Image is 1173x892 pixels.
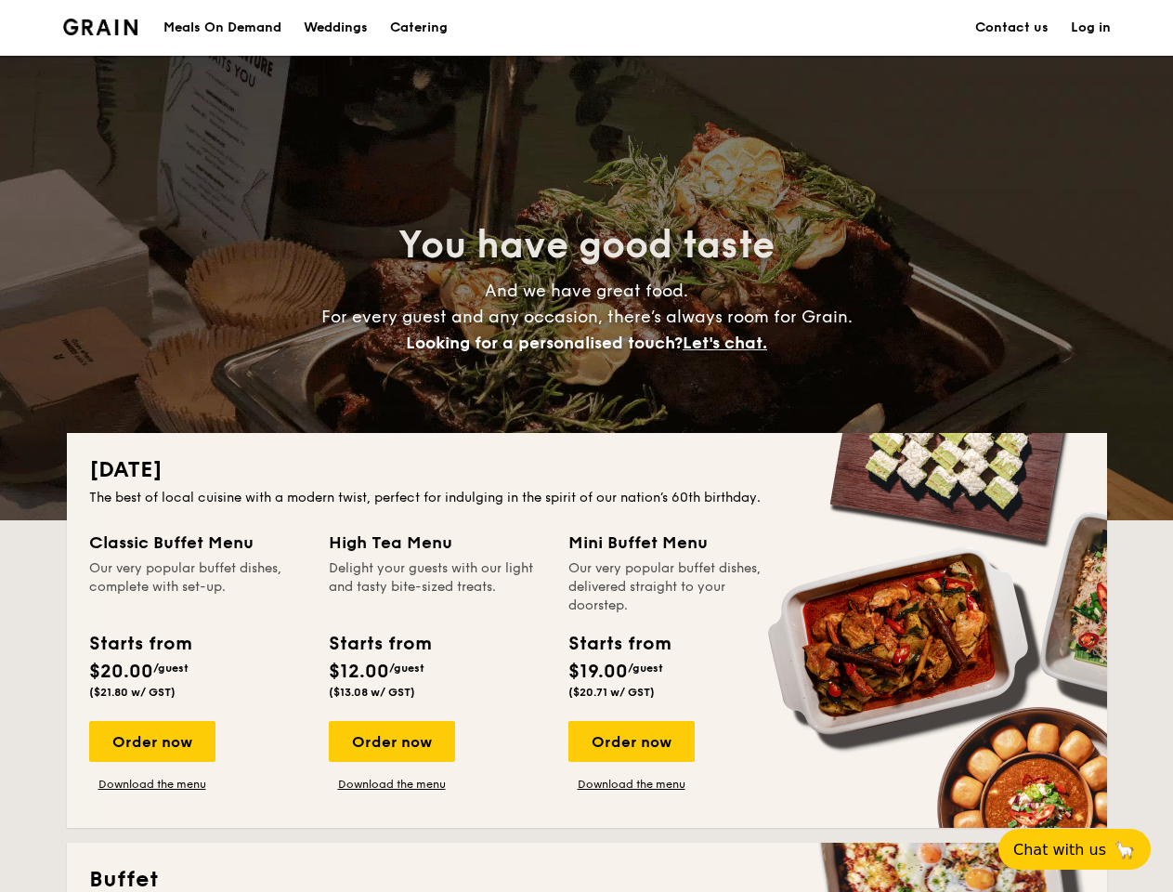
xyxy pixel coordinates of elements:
[329,530,546,556] div: High Tea Menu
[89,630,190,658] div: Starts from
[329,777,455,792] a: Download the menu
[406,333,683,353] span: Looking for a personalised touch?
[89,530,306,556] div: Classic Buffet Menu
[63,19,138,35] a: Logotype
[329,559,546,615] div: Delight your guests with our light and tasty bite-sized treats.
[568,559,786,615] div: Our very popular buffet dishes, delivered straight to your doorstep.
[568,686,655,699] span: ($20.71 w/ GST)
[89,559,306,615] div: Our very popular buffet dishes, complete with set-up.
[89,489,1085,507] div: The best of local cuisine with a modern twist, perfect for indulging in the spirit of our nation’...
[568,661,628,683] span: $19.00
[568,630,670,658] div: Starts from
[683,333,767,353] span: Let's chat.
[568,777,695,792] a: Download the menu
[568,721,695,762] div: Order now
[628,662,663,675] span: /guest
[89,777,215,792] a: Download the menu
[568,530,786,556] div: Mini Buffet Menu
[153,662,189,675] span: /guest
[329,661,389,683] span: $12.00
[63,19,138,35] img: Grain
[329,630,430,658] div: Starts from
[321,281,853,353] span: And we have great food. For every guest and any occasion, there’s always room for Grain.
[398,223,775,268] span: You have good taste
[389,662,424,675] span: /guest
[329,721,455,762] div: Order now
[1013,841,1106,859] span: Chat with us
[998,829,1151,870] button: Chat with us🦙
[89,661,153,683] span: $20.00
[329,686,415,699] span: ($13.08 w/ GST)
[1114,839,1136,860] span: 🦙
[89,721,215,762] div: Order now
[89,686,176,699] span: ($21.80 w/ GST)
[89,455,1085,485] h2: [DATE]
